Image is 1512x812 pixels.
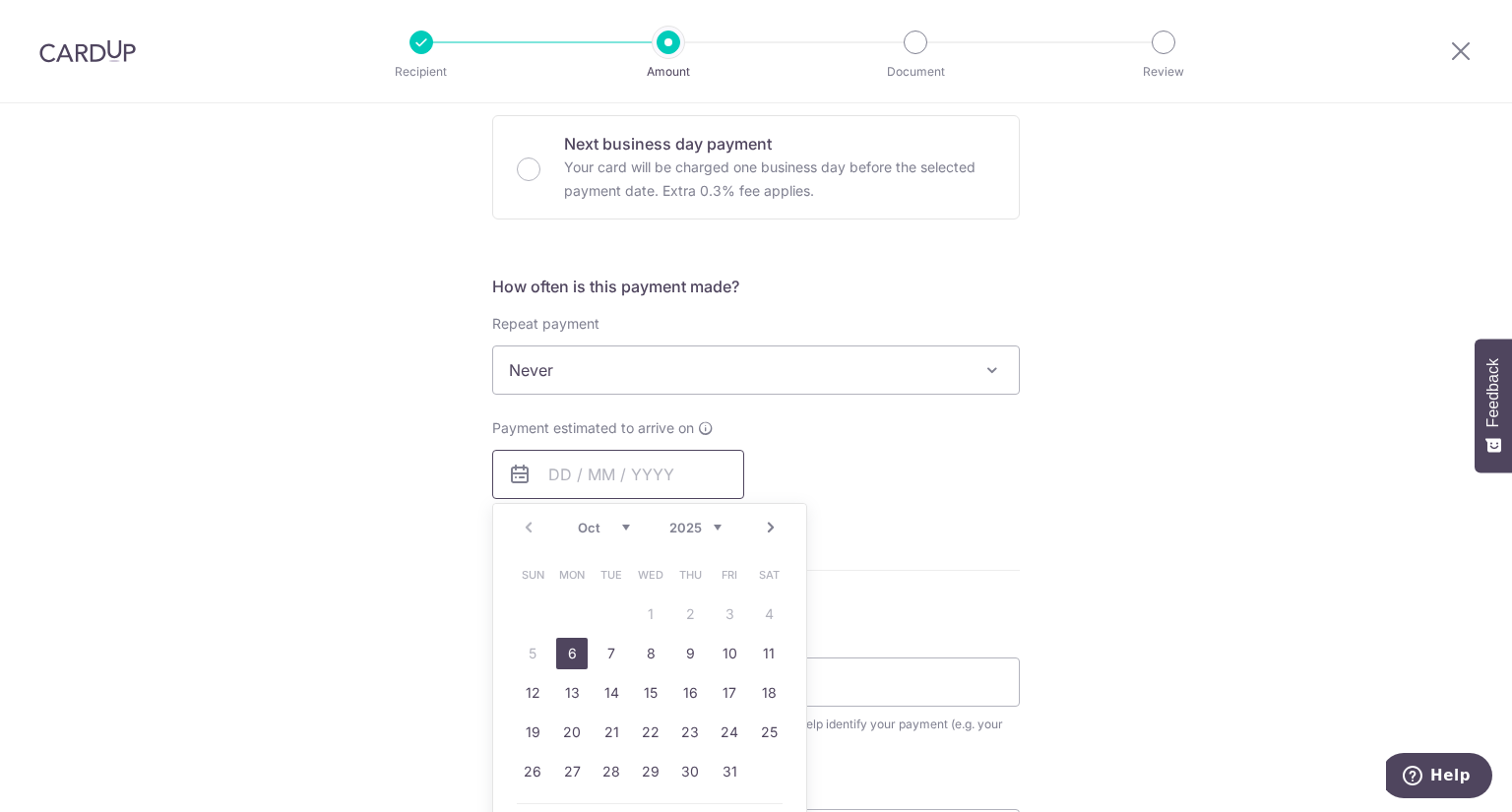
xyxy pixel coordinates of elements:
p: Recipient [348,62,494,82]
a: Next [759,516,783,539]
a: 9 [674,638,706,669]
span: Saturday [753,559,785,591]
a: 19 [517,717,548,748]
span: Thursday [674,559,706,591]
p: Your card will be charged one business day before the selected payment date. Extra 0.3% fee applies. [564,156,995,203]
iframe: Opens a widget where you can find more information [1386,753,1492,802]
a: 28 [596,756,627,787]
label: Repeat payment [492,314,599,334]
span: Friday [714,559,745,591]
a: 29 [635,756,666,787]
input: DD / MM / YYYY [492,450,744,499]
a: 6 [556,638,588,669]
span: Wednesday [635,559,666,591]
span: Never [492,345,1020,395]
span: Payment estimated to arrive on [492,418,694,438]
a: 13 [556,677,588,709]
span: Sunday [517,559,548,591]
a: 18 [753,677,785,709]
a: 8 [635,638,666,669]
a: 23 [674,717,706,748]
a: 15 [635,677,666,709]
a: 14 [596,677,627,709]
p: Next business day payment [564,132,995,156]
span: Feedback [1484,358,1502,427]
a: 24 [714,717,745,748]
button: Feedback - Show survey [1475,339,1512,472]
a: 10 [714,638,745,669]
a: 17 [714,677,745,709]
a: 30 [674,756,706,787]
a: 31 [714,756,745,787]
a: 21 [596,717,627,748]
a: 26 [517,756,548,787]
span: Never [493,346,1019,394]
p: Review [1091,62,1236,82]
a: 27 [556,756,588,787]
span: Tuesday [596,559,627,591]
p: Amount [596,62,741,82]
a: 11 [753,638,785,669]
h5: How often is this payment made? [492,275,1020,298]
p: Document [843,62,988,82]
a: 25 [753,717,785,748]
a: 7 [596,638,627,669]
a: 20 [556,717,588,748]
a: 16 [674,677,706,709]
span: Monday [556,559,588,591]
a: 22 [635,717,666,748]
a: 12 [517,677,548,709]
img: CardUp [39,39,136,63]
